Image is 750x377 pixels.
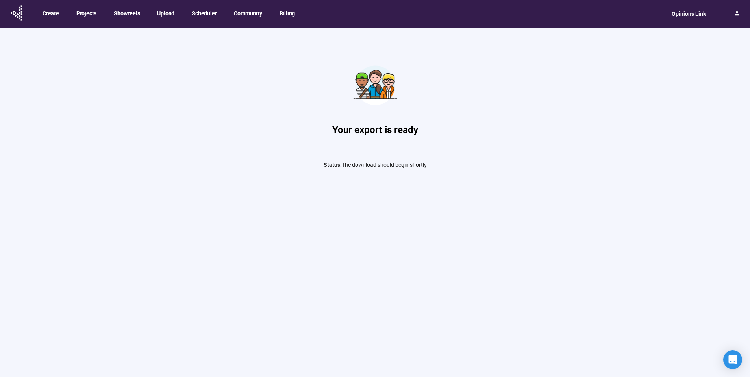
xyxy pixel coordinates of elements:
button: Community [228,5,267,21]
button: Upload [151,5,180,21]
p: The download should begin shortly [257,161,493,169]
button: Billing [273,5,301,21]
h1: Your export is ready [257,123,493,138]
button: Showreels [107,5,145,21]
img: Teamwork [346,56,405,115]
button: Create [36,5,65,21]
div: Opinions Link [667,6,711,21]
span: Status: [324,162,342,168]
div: Open Intercom Messenger [723,350,742,369]
button: Scheduler [185,5,222,21]
button: Projects [70,5,102,21]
